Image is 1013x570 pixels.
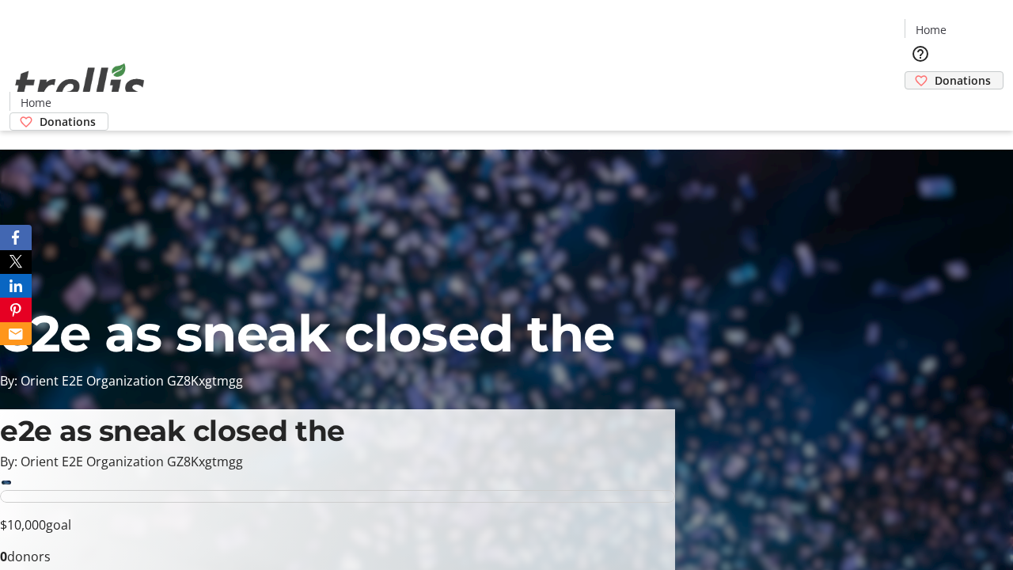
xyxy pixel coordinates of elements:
[905,89,936,121] button: Cart
[905,71,1004,89] a: Donations
[905,38,936,70] button: Help
[40,113,96,130] span: Donations
[10,94,61,111] a: Home
[905,21,956,38] a: Home
[9,112,108,131] a: Donations
[916,21,947,38] span: Home
[21,94,51,111] span: Home
[935,72,991,89] span: Donations
[9,46,150,125] img: Orient E2E Organization GZ8Kxgtmgg's Logo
